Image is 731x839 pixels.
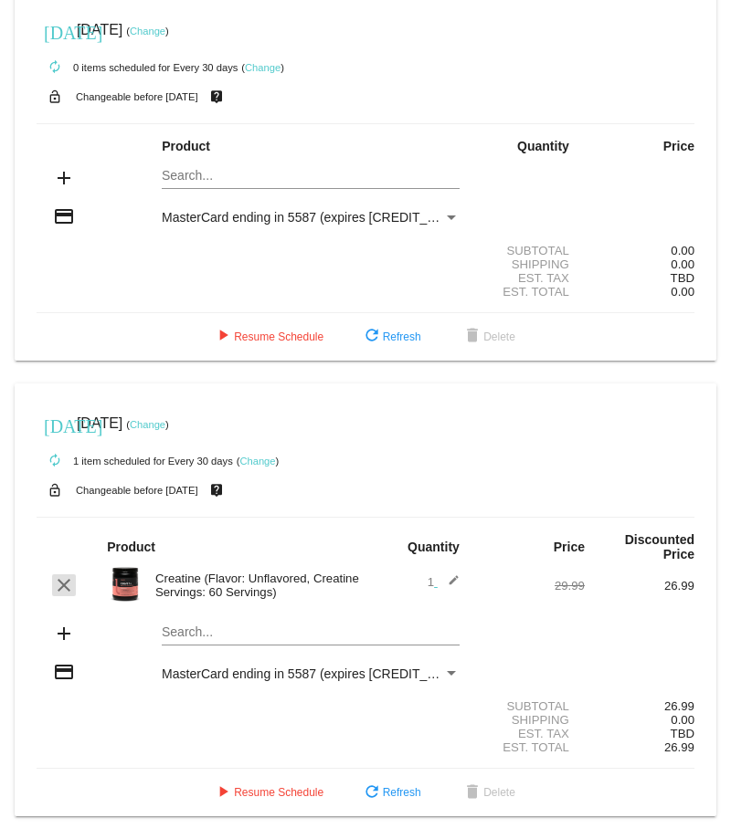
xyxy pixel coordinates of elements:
[44,414,66,435] mat-icon: [DATE]
[53,661,75,683] mat-icon: credit_card
[206,85,228,109] mat-icon: live_help
[76,485,198,496] small: Changeable before [DATE]
[346,776,436,809] button: Refresh
[212,786,323,799] span: Resume Schedule
[162,169,460,184] input: Search...
[212,330,323,343] span: Resume Schedule
[212,326,234,348] mat-icon: play_arrow
[53,574,75,596] mat-icon: clear
[162,139,210,153] strong: Product
[130,419,165,430] a: Change
[162,625,460,640] input: Search...
[475,579,585,593] div: 29.99
[428,575,460,589] span: 1
[126,26,169,37] small: ( )
[475,699,585,713] div: Subtotal
[361,782,383,804] mat-icon: refresh
[408,540,460,554] strong: Quantity
[53,205,75,227] mat-icon: credit_card
[554,540,585,554] strong: Price
[146,572,365,599] div: Creatine (Flavor: Unflavored, Creatine Servings: 60 Servings)
[241,62,284,73] small: ( )
[53,623,75,645] mat-icon: add
[206,478,228,502] mat-icon: live_help
[475,285,585,299] div: Est. Total
[44,20,66,42] mat-icon: [DATE]
[126,419,169,430] small: ( )
[475,713,585,727] div: Shipping
[44,478,66,502] mat-icon: lock_open
[671,257,694,271] span: 0.00
[37,456,233,467] small: 1 item scheduled for Every 30 days
[671,285,694,299] span: 0.00
[517,139,569,153] strong: Quantity
[76,91,198,102] small: Changeable before [DATE]
[44,57,66,79] mat-icon: autorenew
[625,532,694,561] strong: Discounted Price
[475,244,585,257] div: Subtotal
[664,740,694,754] span: 26.99
[162,210,460,225] mat-select: Payment Method
[671,727,694,740] span: TBD
[197,320,338,353] button: Resume Schedule
[475,727,585,740] div: Est. Tax
[197,776,338,809] button: Resume Schedule
[162,666,511,681] span: MasterCard ending in 5587 (expires [CREDIT_CARD_DATA])
[239,456,275,467] a: Change
[438,574,460,596] mat-icon: edit
[237,456,280,467] small: ( )
[585,699,694,713] div: 26.99
[475,271,585,285] div: Est. Tax
[361,326,383,348] mat-icon: refresh
[461,330,515,343] span: Delete
[447,320,530,353] button: Delete
[44,450,66,472] mat-icon: autorenew
[346,320,436,353] button: Refresh
[212,782,234,804] mat-icon: play_arrow
[361,330,421,343] span: Refresh
[475,257,585,271] div: Shipping
[53,167,75,189] mat-icon: add
[475,740,585,754] div: Est. Total
[107,540,155,554] strong: Product
[37,62,238,73] small: 0 items scheduled for Every 30 days
[461,782,483,804] mat-icon: delete
[162,210,511,225] span: MasterCard ending in 5587 (expires [CREDIT_CARD_DATA])
[671,271,694,285] span: TBD
[361,786,421,799] span: Refresh
[671,713,694,727] span: 0.00
[447,776,530,809] button: Delete
[585,244,694,257] div: 0.00
[663,139,694,153] strong: Price
[162,666,460,681] mat-select: Payment Method
[585,579,694,593] div: 26.99
[245,62,281,73] a: Change
[130,26,165,37] a: Change
[461,786,515,799] span: Delete
[107,566,143,603] img: Image-1-Carousel-Creatine-60S-1000x1000-Transp.png
[461,326,483,348] mat-icon: delete
[44,85,66,109] mat-icon: lock_open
